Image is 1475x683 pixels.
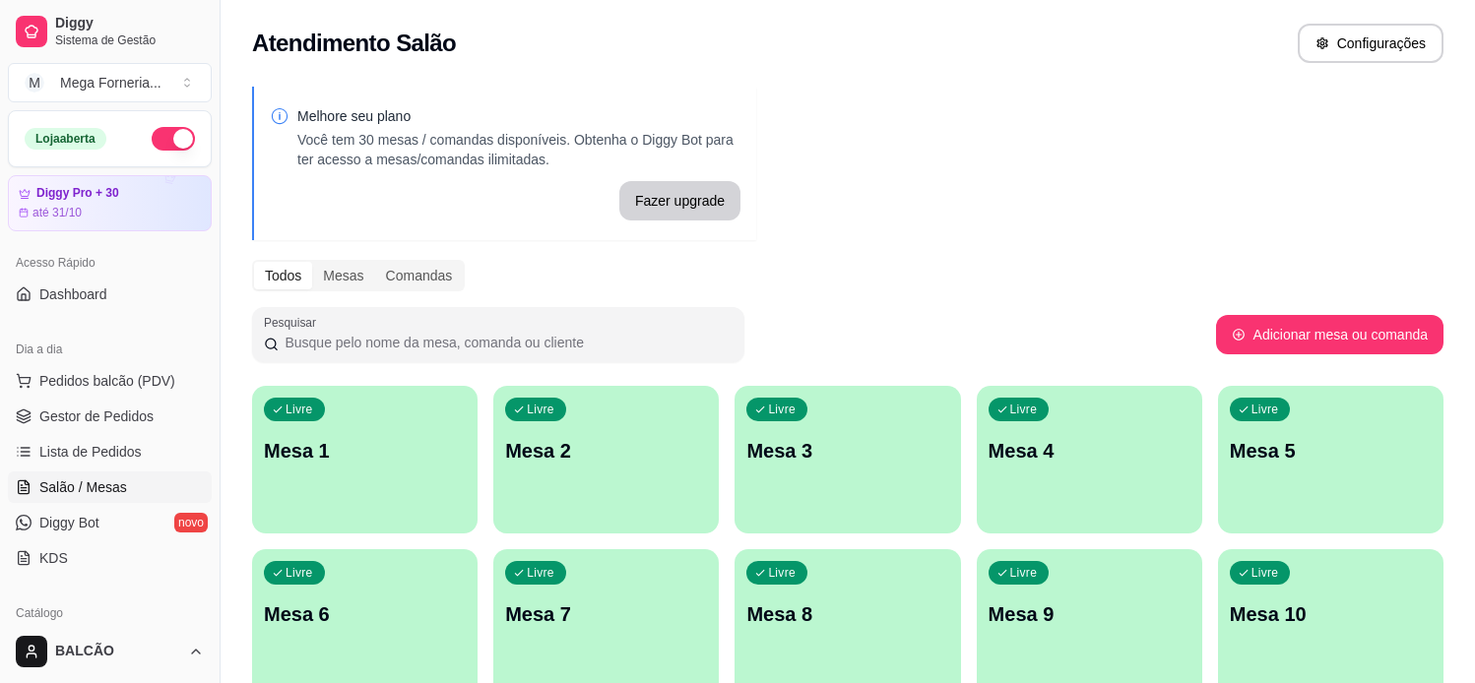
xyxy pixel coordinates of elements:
span: Gestor de Pedidos [39,406,154,426]
p: Livre [527,402,554,417]
button: Fazer upgrade [619,181,740,220]
p: Livre [527,565,554,581]
a: KDS [8,542,212,574]
p: Mesa 3 [746,437,948,465]
p: Livre [1010,402,1038,417]
button: LivreMesa 1 [252,386,478,533]
p: Mesa 6 [264,600,466,628]
p: Mesa 4 [989,437,1190,465]
button: Select a team [8,63,212,102]
button: LivreMesa 5 [1218,386,1443,533]
a: DiggySistema de Gestão [8,8,212,55]
p: Mesa 10 [1230,600,1432,628]
a: Lista de Pedidos [8,436,212,467]
button: BALCÃO [8,628,212,675]
p: Livre [1010,565,1038,581]
span: Pedidos balcão (PDV) [39,371,175,391]
p: Melhore seu plano [297,106,740,126]
p: Mesa 8 [746,600,948,628]
div: Mesas [312,262,374,289]
p: Mesa 9 [989,600,1190,628]
p: Livre [1251,402,1279,417]
a: Gestor de Pedidos [8,401,212,432]
div: Comandas [375,262,464,289]
p: Mesa 1 [264,437,466,465]
p: Mesa 5 [1230,437,1432,465]
label: Pesquisar [264,314,323,331]
span: KDS [39,548,68,568]
button: LivreMesa 3 [735,386,960,533]
span: Dashboard [39,284,107,304]
span: M [25,73,44,93]
span: BALCÃO [55,643,180,660]
p: Livre [768,402,796,417]
h2: Atendimento Salão [252,28,456,59]
span: Salão / Mesas [39,477,127,497]
div: Acesso Rápido [8,247,212,279]
div: Catálogo [8,597,212,629]
button: LivreMesa 2 [493,386,719,533]
p: Você tem 30 mesas / comandas disponíveis. Obtenha o Diggy Bot para ter acesso a mesas/comandas il... [297,130,740,169]
p: Mesa 2 [505,437,707,465]
span: Lista de Pedidos [39,442,142,462]
article: Diggy Pro + 30 [36,186,119,201]
button: LivreMesa 4 [977,386,1202,533]
a: Diggy Botnovo [8,507,212,538]
p: Livre [286,402,313,417]
span: Diggy [55,15,204,32]
button: Adicionar mesa ou comanda [1216,315,1443,354]
span: Diggy Bot [39,513,99,532]
p: Livre [286,565,313,581]
button: Pedidos balcão (PDV) [8,365,212,397]
a: Dashboard [8,279,212,310]
div: Mega Forneria ... [60,73,161,93]
button: Alterar Status [152,127,195,151]
a: Salão / Mesas [8,471,212,503]
input: Pesquisar [279,333,733,352]
span: Sistema de Gestão [55,32,204,48]
div: Todos [254,262,312,289]
div: Loja aberta [25,128,106,150]
p: Livre [768,565,796,581]
p: Mesa 7 [505,600,707,628]
article: até 31/10 [32,205,82,220]
p: Livre [1251,565,1279,581]
a: Diggy Pro + 30até 31/10 [8,175,212,231]
div: Dia a dia [8,334,212,365]
button: Configurações [1298,24,1443,63]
